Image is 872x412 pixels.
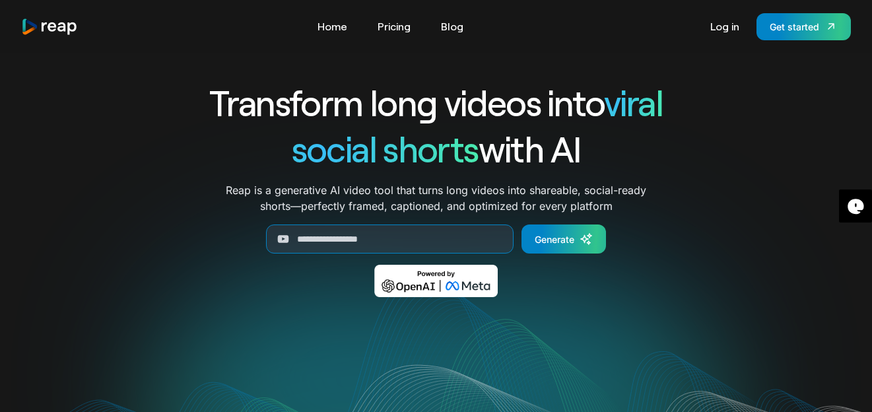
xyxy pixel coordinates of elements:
span: viral [604,81,663,123]
a: Home [311,16,354,37]
a: Log in [704,16,746,37]
img: Powered by OpenAI & Meta [374,265,498,297]
img: reap logo [21,18,78,36]
p: Reap is a generative AI video tool that turns long videos into shareable, social-ready shorts—per... [226,182,646,214]
div: Get started [770,20,819,34]
a: home [21,18,78,36]
h1: Transform long videos into [162,79,711,125]
a: Pricing [371,16,417,37]
a: Generate [521,224,606,254]
a: Blog [434,16,470,37]
div: Generate [535,232,574,246]
a: Get started [756,13,851,40]
form: Generate Form [162,224,711,254]
span: social shorts [292,127,479,170]
h1: with AI [162,125,711,172]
